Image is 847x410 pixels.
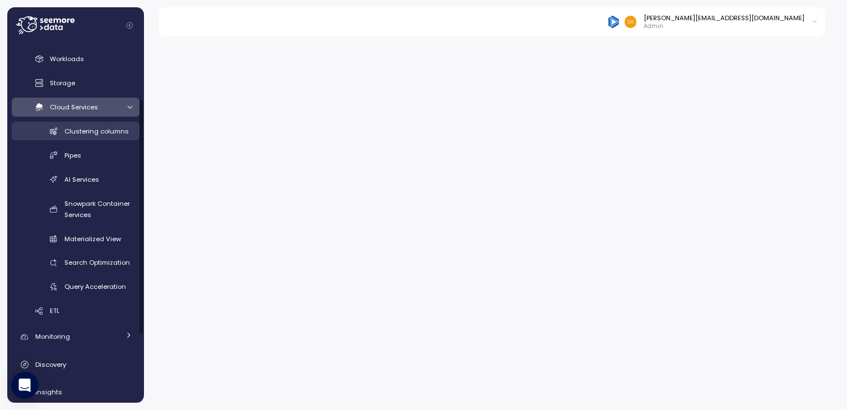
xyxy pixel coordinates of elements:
[644,13,804,22] div: [PERSON_NAME][EMAIL_ADDRESS][DOMAIN_NAME]
[11,372,38,399] div: Open Intercom Messenger
[35,360,66,369] span: Discovery
[12,353,139,376] a: Discovery
[64,127,129,136] span: Clustering columns
[608,16,620,27] img: 684936bde12995657316ed44.PNG
[50,103,98,112] span: Cloud Services
[50,306,59,315] span: ETL
[12,146,139,164] a: Pipes
[64,258,130,267] span: Search Optimization
[64,199,130,219] span: Snowpark Container Services
[12,229,139,248] a: Materialized View
[625,16,636,27] img: 017aaa7af6563226eb73e226eb4f2070
[35,388,62,397] span: Insights
[644,22,804,30] p: Admin
[123,21,137,30] button: Collapse navigation
[12,50,139,68] a: Workloads
[64,175,99,184] span: AI Services
[12,98,139,116] a: Cloud Services
[64,234,121,243] span: Materialized View
[12,194,139,224] a: Snowpark Container Services
[64,151,81,160] span: Pipes
[64,282,126,291] span: Query Acceleration
[12,381,139,403] a: Insights
[12,254,139,272] a: Search Optimization
[50,79,75,87] span: Storage
[12,122,139,140] a: Clustering columns
[12,74,139,93] a: Storage
[12,326,139,348] a: Monitoring
[12,302,139,320] a: ETL
[50,54,84,63] span: Workloads
[12,278,139,296] a: Query Acceleration
[12,170,139,188] a: AI Services
[35,332,70,341] span: Monitoring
